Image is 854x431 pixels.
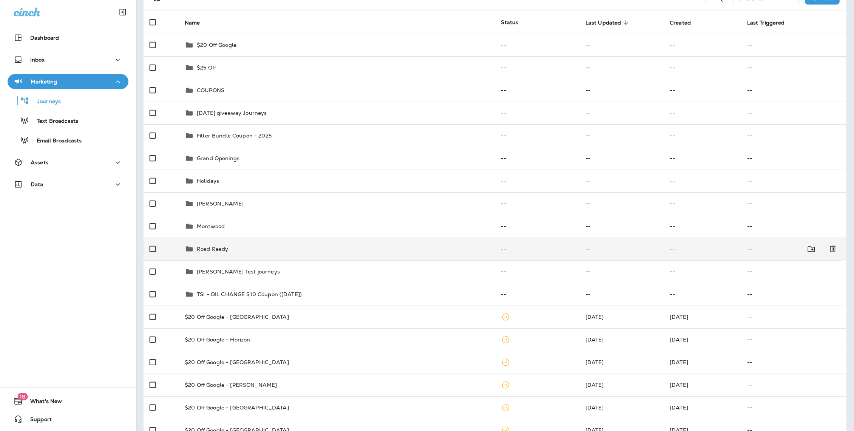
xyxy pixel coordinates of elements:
td: -- [664,192,741,215]
span: Paused [501,313,510,320]
td: -- [741,147,846,170]
td: -- [664,147,741,170]
button: Inbox [8,52,128,67]
td: -- [664,238,741,260]
td: -- [579,124,664,147]
p: Assets [31,159,48,165]
td: -- [495,170,579,192]
span: Paused [501,403,510,410]
p: $20 Off Google - Horizon [185,337,250,343]
span: Name [185,19,210,26]
td: -- [664,283,741,306]
span: Last Triggered [747,19,795,26]
p: Data [31,181,43,187]
td: -- [664,34,741,56]
span: 18 [17,393,28,400]
button: Support [8,412,128,427]
p: Grand Openings [197,155,239,161]
span: Omar Chavez [585,359,604,366]
td: -- [579,34,664,56]
span: Created [670,20,691,26]
td: -- [664,124,741,147]
p: Text Broadcasts [29,118,78,125]
button: Dashboard [8,30,128,45]
td: -- [741,215,846,238]
p: [PERSON_NAME] [197,201,244,207]
button: Assets [8,155,128,170]
td: -- [579,283,664,306]
span: Last Triggered [747,20,785,26]
span: Paused [501,335,510,342]
button: Collapse Sidebar [112,5,133,20]
td: -- [741,260,846,283]
p: $20 Off Google [197,42,236,48]
td: -- [495,147,579,170]
span: Last Updated [585,20,621,26]
td: -- [664,79,741,102]
td: -- [579,147,664,170]
td: -- [579,79,664,102]
td: -- [741,56,846,79]
button: 18What's New [8,394,128,409]
p: $20 Off Google - [GEOGRAPHIC_DATA] [185,314,289,320]
td: -- [741,238,811,260]
p: -- [747,405,840,411]
td: -- [495,260,579,283]
p: Montwood [197,223,225,229]
p: $20 Off Google - [PERSON_NAME] [185,382,277,388]
span: Omar Chavez [670,336,688,343]
p: Dashboard [30,35,59,41]
p: COUPONS [197,87,224,93]
p: TSI - OIL CHANGE $10 Coupon ([DATE]) [197,291,302,297]
td: -- [664,260,741,283]
p: Marketing [31,79,57,85]
button: Email Broadcasts [8,132,128,148]
p: [PERSON_NAME] Test journeys [197,269,280,275]
td: -- [741,124,846,147]
td: -- [579,260,664,283]
p: Email Broadcasts [29,137,82,145]
td: -- [579,170,664,192]
span: Omar Chavez [670,314,688,320]
p: -- [747,314,840,320]
p: Road Ready [197,246,228,252]
span: Last Updated [585,19,631,26]
button: Journeys [8,93,128,109]
span: Omar Chavez [585,336,604,343]
p: -- [747,382,840,388]
td: -- [495,124,579,147]
p: -- [747,359,840,365]
button: Data [8,177,128,192]
p: Filter Bundle Coupon - 2025 [197,133,272,139]
td: -- [495,283,579,306]
td: -- [664,215,741,238]
span: Paused [501,358,510,365]
span: Omar Chavez [585,382,604,388]
td: -- [741,102,846,124]
p: Inbox [30,57,45,63]
td: -- [495,192,579,215]
span: Omar Chavez [670,404,688,411]
span: Omar Chavez [585,314,604,320]
td: -- [741,170,846,192]
td: -- [495,102,579,124]
td: -- [664,56,741,79]
td: -- [579,56,664,79]
td: -- [741,79,846,102]
td: -- [741,283,846,306]
td: -- [495,34,579,56]
button: Move to folder [804,241,819,257]
td: -- [741,192,846,215]
td: -- [579,215,664,238]
td: -- [664,170,741,192]
button: Marketing [8,74,128,89]
p: Journeys [29,98,61,105]
span: Created [670,19,701,26]
td: -- [495,238,579,260]
td: -- [579,102,664,124]
span: Name [185,20,200,26]
span: Paused [501,381,510,388]
span: Support [23,416,52,425]
button: Text Broadcasts [8,113,128,128]
span: Omar Chavez [670,359,688,366]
